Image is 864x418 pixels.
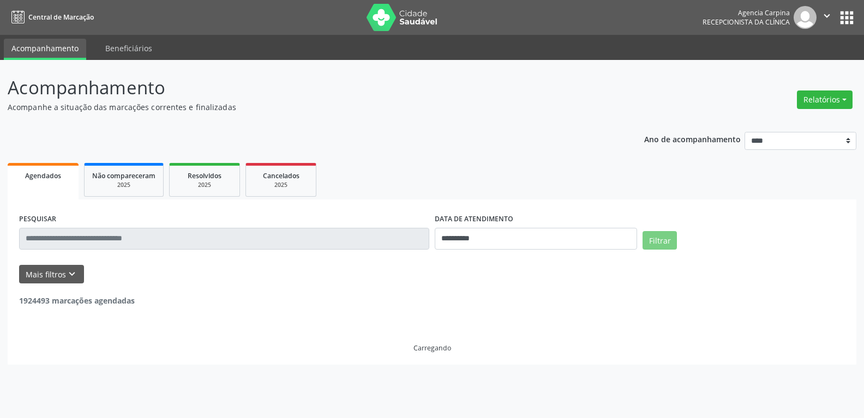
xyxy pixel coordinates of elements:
[703,17,790,27] span: Recepcionista da clínica
[188,171,221,180] span: Resolvidos
[644,132,741,146] p: Ano de acompanhamento
[8,74,602,101] p: Acompanhamento
[8,8,94,26] a: Central de Marcação
[177,181,232,189] div: 2025
[92,171,155,180] span: Não compareceram
[19,295,135,306] strong: 1924493 marcações agendadas
[263,171,299,180] span: Cancelados
[254,181,308,189] div: 2025
[19,265,84,284] button: Mais filtroskeyboard_arrow_down
[821,10,833,22] i: 
[19,211,56,228] label: PESQUISAR
[435,211,513,228] label: DATA DE ATENDIMENTO
[817,6,837,29] button: 
[703,8,790,17] div: Agencia Carpina
[794,6,817,29] img: img
[25,171,61,180] span: Agendados
[837,8,856,27] button: apps
[797,90,853,109] button: Relatórios
[98,39,160,58] a: Beneficiários
[4,39,86,60] a: Acompanhamento
[66,268,78,280] i: keyboard_arrow_down
[8,101,602,113] p: Acompanhe a situação das marcações correntes e finalizadas
[413,343,451,353] div: Carregando
[28,13,94,22] span: Central de Marcação
[92,181,155,189] div: 2025
[643,231,677,250] button: Filtrar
